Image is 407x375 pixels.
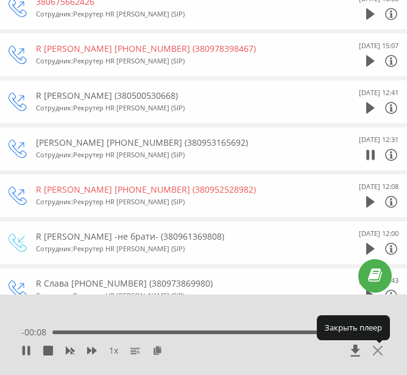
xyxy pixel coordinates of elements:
div: R [PERSON_NAME] (380500530668) [36,90,319,102]
div: Сотрудник : Рекрутер HR [PERSON_NAME] (SIP) [36,149,319,161]
span: - 00:08 [21,326,52,338]
span: 1 x [109,345,118,357]
div: R [PERSON_NAME] -не брати- (380961369808) [36,230,319,243]
div: [DATE] 12:31 [359,134,398,146]
div: Сотрудник : Рекрутер HR [PERSON_NAME] (SIP) [36,55,319,67]
div: Сотрудник : Рекрутер HR [PERSON_NAME] (SIP) [36,290,319,302]
div: R [PERSON_NAME] [PHONE_NUMBER] (380952528982) [36,184,319,196]
div: [PERSON_NAME] [PHONE_NUMBER] (380953165692) [36,137,319,149]
div: R [PERSON_NAME] [PHONE_NUMBER] (380978398467) [36,43,319,55]
div: [DATE] 12:08 [359,180,398,193]
div: Закрыть плеер [317,315,390,340]
div: Сотрудник : Рекрутер HR [PERSON_NAME] (SIP) [36,243,319,255]
div: [DATE] 12:41 [359,87,398,99]
div: R Слава [PHONE_NUMBER] (380973869980) [36,277,319,290]
div: [DATE] 15:07 [359,40,398,52]
div: [DATE] 12:00 [359,227,398,240]
div: Сотрудник : Рекрутер HR [PERSON_NAME] (SIP) [36,102,319,114]
div: Сотрудник : Рекрутер HR [PERSON_NAME] (SIP) [36,8,319,20]
div: Сотрудник : Рекрутер HR [PERSON_NAME] (SIP) [36,196,319,208]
